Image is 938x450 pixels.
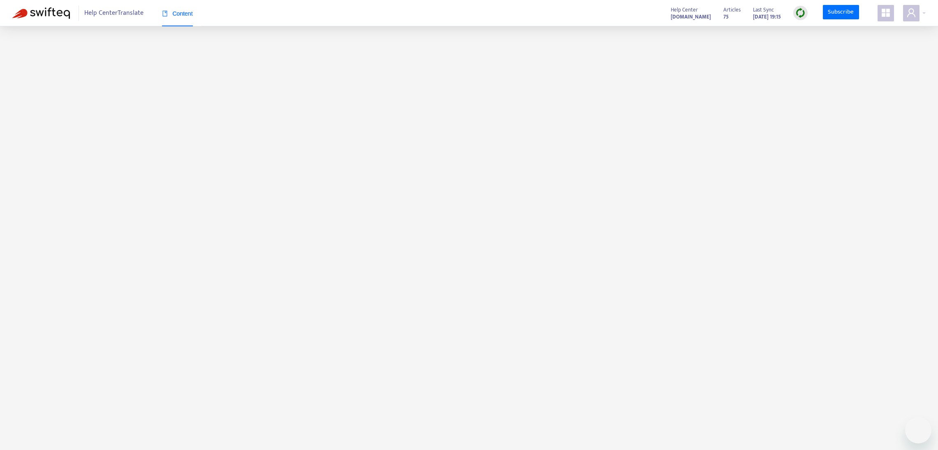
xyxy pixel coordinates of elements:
img: Swifteq [12,7,70,19]
strong: 75 [723,12,729,21]
a: [DOMAIN_NAME] [671,12,711,21]
span: book [162,11,168,16]
span: Content [162,10,193,17]
a: Subscribe [823,5,859,20]
span: user [906,8,916,18]
span: Help Center Translate [84,5,144,21]
iframe: Button to launch messaging window [905,417,931,443]
img: sync.dc5367851b00ba804db3.png [795,8,806,18]
span: Last Sync [753,5,774,14]
strong: [DATE] 19:15 [753,12,781,21]
span: Articles [723,5,741,14]
span: Help Center [671,5,698,14]
span: appstore [881,8,891,18]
